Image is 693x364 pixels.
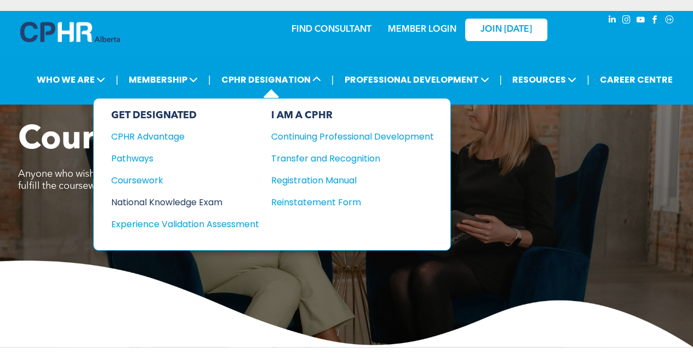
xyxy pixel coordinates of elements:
[621,14,633,28] a: instagram
[597,70,676,90] a: CAREER CENTRE
[341,70,492,90] span: PROFESSIONAL DEVELOPMENT
[111,217,244,231] div: Experience Validation Assessment
[111,195,259,209] a: National Knowledge Exam
[649,14,661,28] a: facebook
[480,25,532,35] span: JOIN [DATE]
[111,195,244,209] div: National Knowledge Exam
[18,169,328,191] span: Anyone who wishes to write the National Knowledge Exam (NKE) must fulfill the coursework requirem...
[111,109,259,122] div: GET DESIGNATED
[111,174,259,187] a: Coursework
[465,19,547,41] a: JOIN [DATE]
[116,68,118,91] li: |
[271,195,417,209] div: Reinstatement Form
[111,217,259,231] a: Experience Validation Assessment
[33,70,108,90] span: WHO WE ARE
[125,70,201,90] span: MEMBERSHIP
[499,68,502,91] li: |
[111,130,259,143] a: CPHR Advantage
[271,152,417,165] div: Transfer and Recognition
[111,174,244,187] div: Coursework
[509,70,580,90] span: RESOURCES
[388,25,456,34] a: MEMBER LOGIN
[111,130,244,143] div: CPHR Advantage
[271,130,417,143] div: Continuing Professional Development
[271,195,434,209] a: Reinstatement Form
[663,14,675,28] a: Social network
[271,152,434,165] a: Transfer and Recognition
[208,68,211,91] li: |
[18,124,212,157] span: Coursework
[291,25,371,34] a: FIND CONSULTANT
[606,14,618,28] a: linkedin
[271,130,434,143] a: Continuing Professional Development
[271,174,417,187] div: Registration Manual
[635,14,647,28] a: youtube
[271,109,434,122] div: I AM A CPHR
[218,70,324,90] span: CPHR DESIGNATION
[587,68,589,91] li: |
[111,152,259,165] a: Pathways
[111,152,244,165] div: Pathways
[20,22,120,42] img: A blue and white logo for cp alberta
[331,68,334,91] li: |
[271,174,434,187] a: Registration Manual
